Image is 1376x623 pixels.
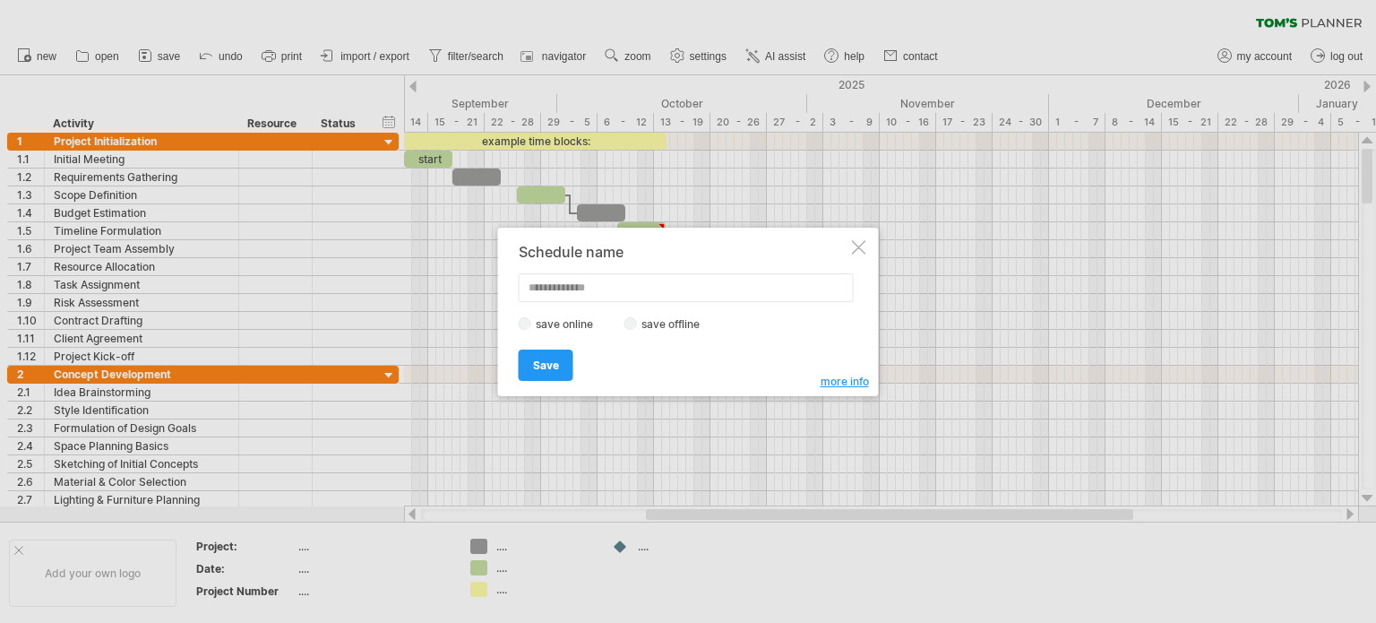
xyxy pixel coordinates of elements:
[519,350,573,381] a: Save
[637,317,715,331] label: save offline
[519,244,848,260] div: Schedule name
[531,317,608,331] label: save online
[533,359,559,372] span: Save
[821,375,869,388] span: more info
